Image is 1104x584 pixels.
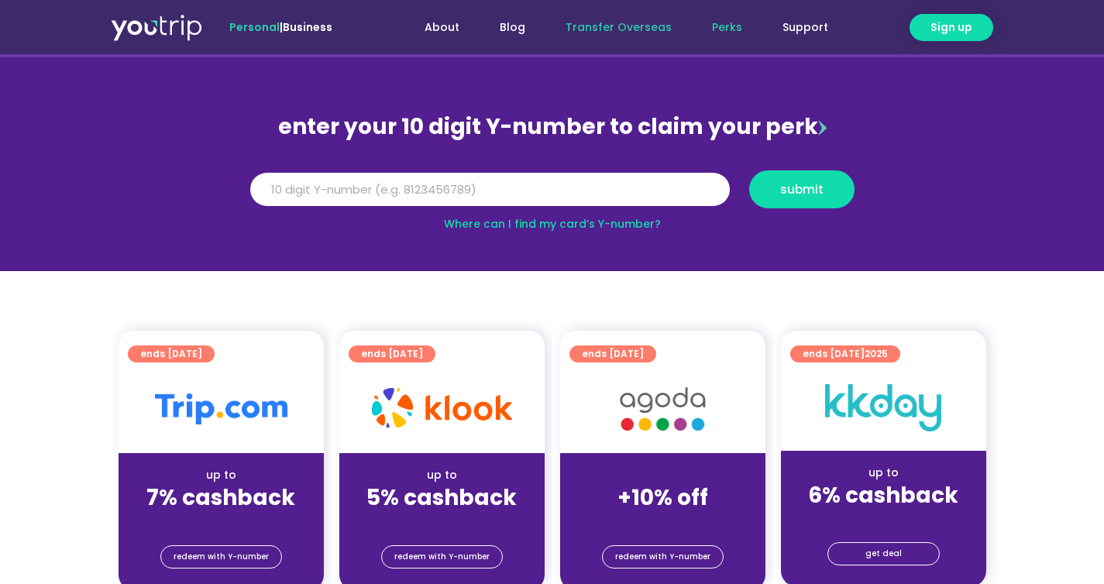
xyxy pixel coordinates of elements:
[749,170,855,208] button: submit
[174,546,269,568] span: redeem with Y-number
[140,345,202,362] span: ends [DATE]
[480,13,545,42] a: Blog
[692,13,762,42] a: Perks
[762,13,848,42] a: Support
[444,216,661,232] a: Where can I find my card’s Y-number?
[617,483,708,513] strong: +10% off
[780,184,824,195] span: submit
[381,545,503,569] a: redeem with Y-number
[602,545,724,569] a: redeem with Y-number
[394,546,490,568] span: redeem with Y-number
[361,345,423,362] span: ends [DATE]
[131,467,311,483] div: up to
[131,512,311,528] div: (for stays only)
[865,543,902,565] span: get deal
[930,19,972,36] span: Sign up
[827,542,940,565] a: get deal
[808,480,958,510] strong: 6% cashback
[229,19,280,35] span: Personal
[229,19,332,35] span: |
[910,14,993,41] a: Sign up
[128,345,215,362] a: ends [DATE]
[569,345,656,362] a: ends [DATE]
[573,512,753,528] div: (for stays only)
[404,13,480,42] a: About
[349,345,435,362] a: ends [DATE]
[865,347,888,360] span: 2025
[160,545,282,569] a: redeem with Y-number
[146,483,295,513] strong: 7% cashback
[374,13,848,42] nav: Menu
[250,170,855,220] form: Y Number
[615,546,710,568] span: redeem with Y-number
[803,345,888,362] span: ends [DATE]
[366,483,517,513] strong: 5% cashback
[242,107,862,147] div: enter your 10 digit Y-number to claim your perk
[648,467,677,483] span: up to
[545,13,692,42] a: Transfer Overseas
[250,173,730,207] input: 10 digit Y-number (e.g. 8123456789)
[582,345,644,362] span: ends [DATE]
[790,345,900,362] a: ends [DATE]2025
[352,512,532,528] div: (for stays only)
[283,19,332,35] a: Business
[793,510,974,526] div: (for stays only)
[352,467,532,483] div: up to
[793,465,974,481] div: up to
